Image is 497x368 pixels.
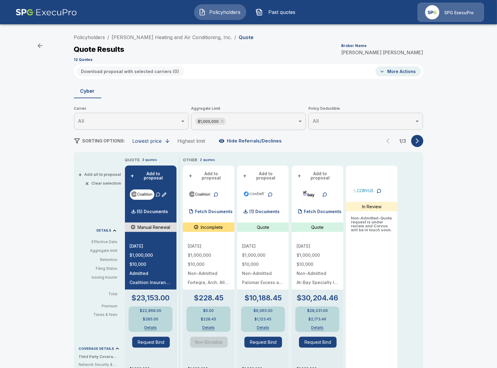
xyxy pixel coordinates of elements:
p: QUOTE [125,157,140,163]
span: All [313,118,319,124]
img: Past quotes Icon [256,8,263,16]
li: / [235,34,237,41]
p: At-Bay Specialty Insurance Company [297,280,338,285]
img: AA Logo [15,3,77,22]
img: coalitioncyber [189,189,211,199]
span: + [131,174,134,178]
span: Request Bind [244,337,286,348]
p: $2,173.46 [308,317,326,321]
p: Filing Status [79,266,118,271]
li: / [108,34,109,41]
p: (5) Documents [137,209,168,214]
a: [PERSON_NAME] Heating and Air Conditioning, Inc. [112,34,232,40]
p: $285.00 [143,317,158,321]
p: 3 quotes [143,157,157,162]
p: Issuing Insurer [79,275,118,280]
p: OTHER [183,157,197,163]
button: More Actions [375,66,421,76]
p: Non-Admitted - Quote request is under review and Corvus will be in touch soon. [351,216,393,232]
p: $228.45 [201,317,216,321]
p: Total [79,292,123,296]
p: SPG ExecuPro [444,10,474,16]
p: $9,065.00 [254,309,273,313]
button: Past quotes IconPast quotes [251,4,303,20]
p: $23,153.00 [132,294,170,302]
p: Palomar Excess and Surplus Insurance Company NAIC# 16754 (A.M. Best A (Excellent), X Rated) [242,280,284,285]
p: [DATE] [242,244,284,248]
button: Hide Referrals/Declines [217,135,284,147]
span: + [243,174,247,178]
span: Policy Deductible [308,105,423,112]
div: $1,000,000 [195,118,226,125]
img: coalitioncyberadmitted [131,189,153,199]
div: Highest limit [178,138,205,144]
p: Non-Admitted [242,271,284,276]
p: Non-Admitted [297,271,338,276]
img: corvuscybersurplus [352,186,374,195]
p: $10,000 [188,262,230,266]
button: +Add to proposal [297,170,338,181]
p: $10,000 [242,262,284,266]
span: Policyholders [208,8,242,16]
p: Admitted [130,271,172,276]
p: Quote [239,35,254,40]
p: $1,000,000 [297,253,338,257]
img: atbaycybersurplus [298,189,320,199]
p: $10,188.45 [244,294,282,302]
p: Aggregate limit [79,248,118,253]
button: Details [137,326,164,330]
p: Taxes & fees [79,313,123,316]
button: +Add all to proposal [80,172,121,176]
p: Third Party Coverage [79,354,123,360]
p: $10,000 [130,262,172,266]
button: +Add to proposal [242,170,284,181]
p: Broker Name [341,44,367,48]
span: Request Bind [132,337,174,348]
img: Policyholders Icon [199,8,206,16]
p: $28,031.00 [307,309,328,313]
span: All [78,118,84,124]
img: Agency Icon [425,5,439,19]
p: $1,123.45 [254,317,271,321]
nav: breadcrumb [74,34,254,41]
p: Retention [79,257,118,263]
span: Aggregate Limit [191,105,306,112]
span: + [189,174,192,178]
p: Incomplete [201,224,223,230]
button: Policyholders IconPolicyholders [194,4,246,20]
span: × [86,181,89,185]
p: [DATE] [297,244,338,248]
p: Quote [311,224,324,230]
p: Non-Admitted [188,271,230,276]
span: SORTING OPTIONS: [82,138,125,143]
button: Details [195,326,222,330]
button: Cyber [74,84,101,98]
p: Quote Results [74,46,125,53]
p: In Review [362,203,381,210]
p: $1,000,000 [242,253,284,257]
button: Details [304,326,331,330]
img: cowbellp250 [243,189,265,199]
span: Request Bind [299,337,341,348]
span: + [79,172,82,176]
p: Coalition Insurance Solutions [130,280,172,285]
p: $30,204.46 [297,294,338,302]
button: Download proposal with selected carriers (0) [76,66,184,76]
p: 2 [200,157,202,162]
button: +Add to proposal [188,170,230,181]
button: Details [250,326,277,330]
p: Fetch Documents [195,209,233,214]
p: Manual Renewal [138,224,170,230]
p: Effective Date [79,239,118,245]
p: $10,000 [297,262,338,266]
button: ×Clear selection [87,181,121,185]
p: Fetch Documents [304,209,341,214]
p: $1,000,000 [130,253,172,257]
p: [PERSON_NAME] [PERSON_NAME] [341,50,423,55]
p: 12 Quotes [74,58,93,62]
button: Request Bind [299,337,337,348]
p: [DATE] [130,244,172,248]
p: quotes [203,157,215,162]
